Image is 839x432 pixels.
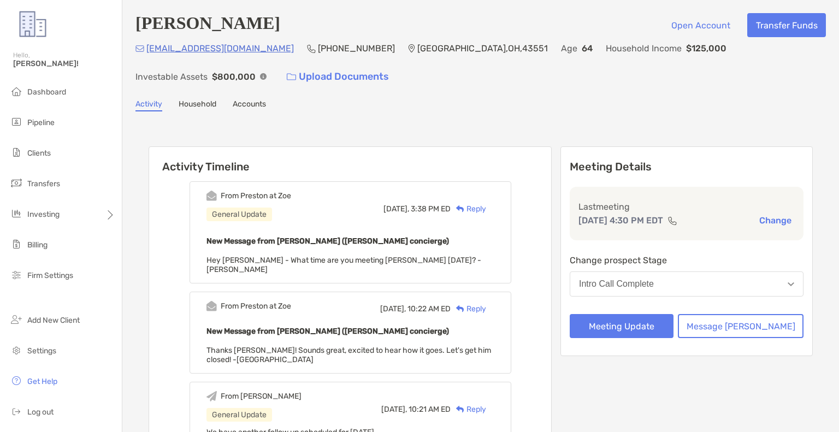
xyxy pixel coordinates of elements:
img: add_new_client icon [10,313,23,326]
img: settings icon [10,344,23,357]
span: 3:38 PM ED [411,204,451,214]
img: transfers icon [10,176,23,190]
div: From Preston at Zoe [221,301,291,311]
img: clients icon [10,146,23,159]
img: Event icon [206,301,217,311]
span: Firm Settings [27,271,73,280]
a: Household [179,99,216,111]
button: Open Account [663,13,738,37]
button: Transfer Funds [747,13,826,37]
p: Change prospect Stage [570,253,803,267]
img: button icon [287,73,296,81]
span: Get Help [27,377,57,386]
div: Reply [451,303,486,315]
span: Billing [27,240,48,250]
div: General Update [206,208,272,221]
p: [EMAIL_ADDRESS][DOMAIN_NAME] [146,42,294,55]
button: Message [PERSON_NAME] [678,314,803,338]
img: Reply icon [456,305,464,312]
div: Reply [451,203,486,215]
p: Meeting Details [570,160,803,174]
div: From Preston at Zoe [221,191,291,200]
span: Dashboard [27,87,66,97]
span: Hey [PERSON_NAME] - What time are you meeting [PERSON_NAME] [DATE]? -[PERSON_NAME] [206,256,481,274]
a: Accounts [233,99,266,111]
div: From [PERSON_NAME] [221,392,302,401]
img: Event icon [206,391,217,401]
span: [DATE], [381,405,407,414]
span: Pipeline [27,118,55,127]
img: Info Icon [260,73,267,80]
div: Reply [451,404,486,415]
span: Investing [27,210,60,219]
span: [PERSON_NAME]! [13,59,115,68]
span: 10:21 AM ED [409,405,451,414]
img: Reply icon [456,205,464,212]
img: pipeline icon [10,115,23,128]
p: [DATE] 4:30 PM EDT [578,214,663,227]
button: Intro Call Complete [570,271,803,297]
p: Household Income [606,42,682,55]
img: logout icon [10,405,23,418]
span: Settings [27,346,56,356]
img: communication type [667,216,677,225]
div: General Update [206,408,272,422]
p: Investable Assets [135,70,208,84]
img: Open dropdown arrow [788,282,794,286]
button: Meeting Update [570,314,673,338]
img: billing icon [10,238,23,251]
span: Add New Client [27,316,80,325]
b: New Message from [PERSON_NAME] ([PERSON_NAME] concierge) [206,327,449,336]
p: $800,000 [212,70,256,84]
img: Zoe Logo [13,4,52,44]
h6: Activity Timeline [149,147,551,173]
span: Transfers [27,179,60,188]
span: [DATE], [380,304,406,313]
div: Intro Call Complete [579,279,654,289]
p: 64 [582,42,593,55]
span: [DATE], [383,204,409,214]
span: Clients [27,149,51,158]
img: Reply icon [456,406,464,413]
a: Activity [135,99,162,111]
img: Phone Icon [307,44,316,53]
span: Thanks [PERSON_NAME]! Sounds great, excited to hear how it goes. Let's get him closed! -[GEOGRAPH... [206,346,491,364]
img: Event icon [206,191,217,201]
b: New Message from [PERSON_NAME] ([PERSON_NAME] concierge) [206,236,449,246]
p: $125,000 [686,42,726,55]
img: investing icon [10,207,23,220]
span: Log out [27,407,54,417]
span: 10:22 AM ED [407,304,451,313]
h4: [PERSON_NAME] [135,13,280,37]
img: Location Icon [408,44,415,53]
img: firm-settings icon [10,268,23,281]
p: [GEOGRAPHIC_DATA] , OH , 43551 [417,42,548,55]
p: Age [561,42,577,55]
img: get-help icon [10,374,23,387]
img: Email Icon [135,45,144,52]
p: Last meeting [578,200,795,214]
img: dashboard icon [10,85,23,98]
button: Change [756,215,795,226]
a: Upload Documents [280,65,396,88]
p: [PHONE_NUMBER] [318,42,395,55]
